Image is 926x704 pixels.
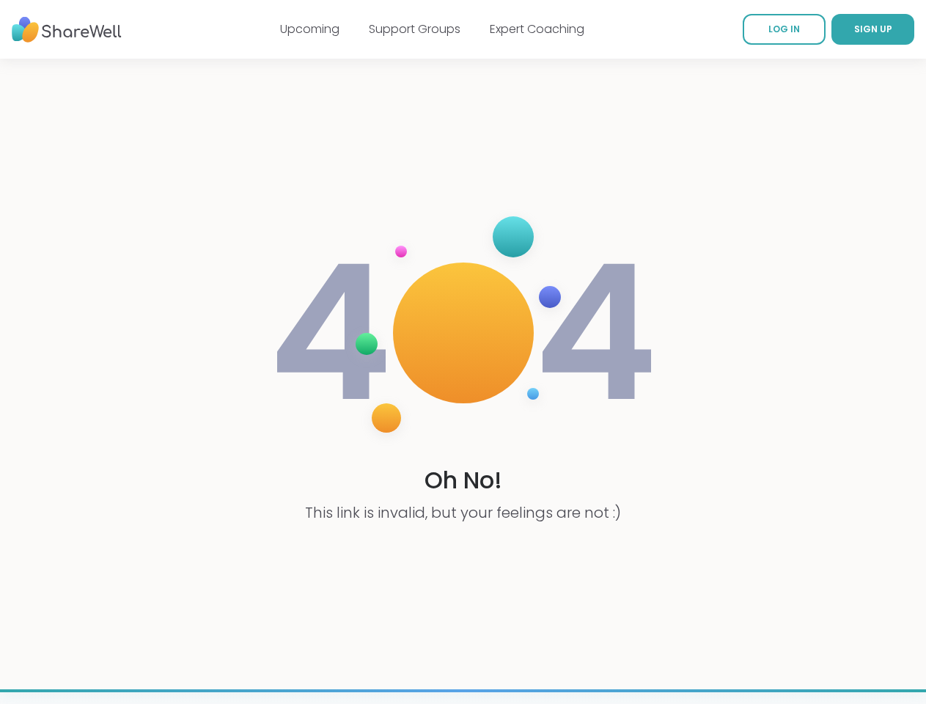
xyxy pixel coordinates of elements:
[280,21,339,37] a: Upcoming
[854,23,892,35] span: SIGN UP
[768,23,800,35] span: LOG IN
[369,21,460,37] a: Support Groups
[425,464,502,497] h1: Oh No!
[743,14,826,45] a: LOG IN
[12,10,122,50] img: ShareWell Nav Logo
[305,502,621,523] p: This link is invalid, but your feelings are not :)
[490,21,584,37] a: Expert Coaching
[831,14,914,45] a: SIGN UP
[268,202,658,464] img: 404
